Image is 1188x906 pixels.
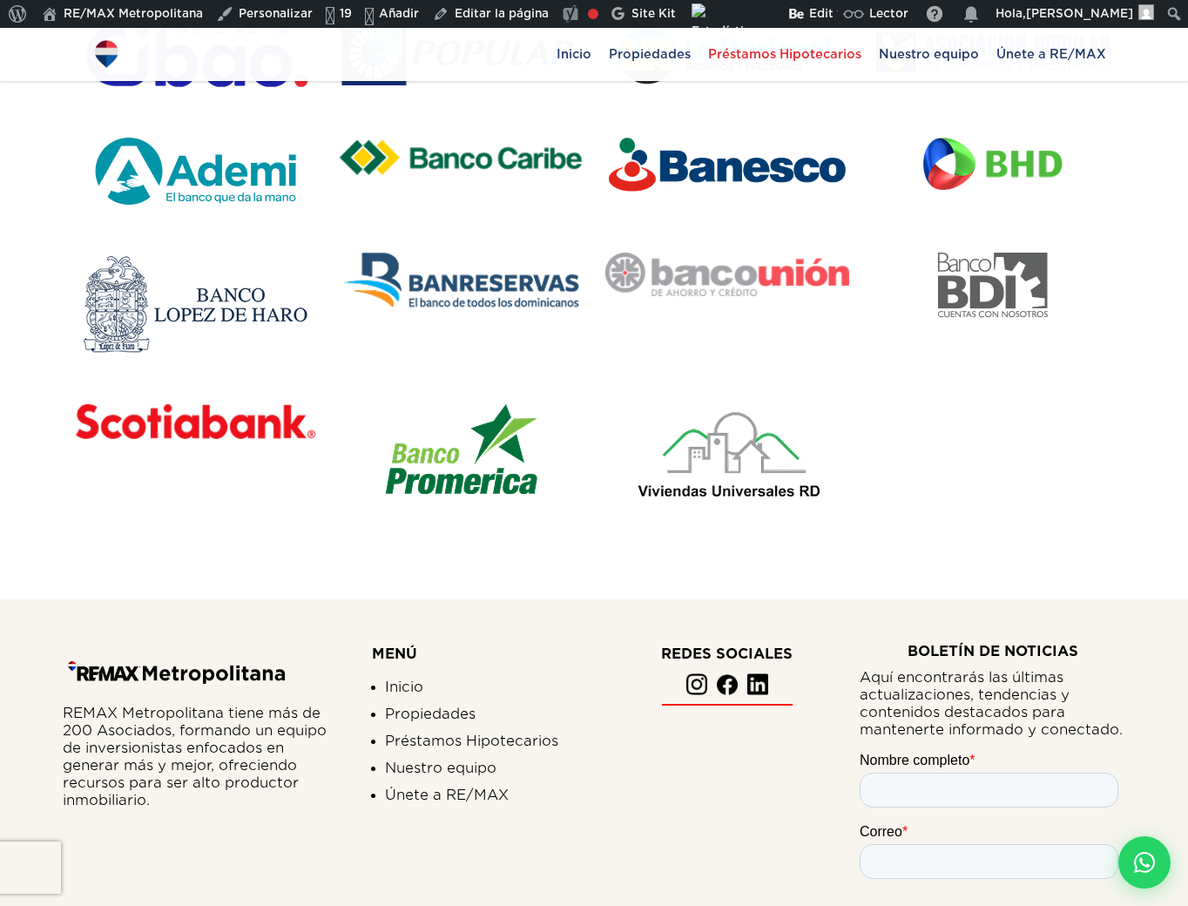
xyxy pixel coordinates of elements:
[870,28,988,80] a: Nuestro equipo
[699,28,870,80] a: Préstamos Hipotecarios
[747,673,768,695] img: Linkedin.png
[686,673,707,695] img: Instagram.png
[860,643,1125,660] p: BOLETÍN DE NOTICIAS
[91,28,122,80] a: RE/MAX Metropolitana
[548,41,600,67] span: Inicio
[385,679,594,705] a: Inicio
[692,3,774,45] img: Visitas de 48 horas. Haz clic para ver más estadísticas del sitio.
[860,669,1125,739] p: Aquí encontrarás las últimas actualizaciones, tendencias y contenidos destacados para mantenerte ...
[588,9,598,19] div: Necesita mejorar
[385,787,594,813] a: Únete a RE/MAX
[1026,7,1133,20] span: [PERSON_NAME]
[63,643,289,700] img: REMAX METROPOLITANA
[385,733,594,759] a: Préstamos Hipotecarios
[988,41,1115,67] span: Únete a RE/MAX
[988,28,1115,80] a: Únete a RE/MAX
[385,760,594,786] a: Nuestro equipo
[600,28,699,80] a: Propiedades
[594,643,860,665] p: REDES SOCIALES
[385,706,594,732] a: Propiedades
[372,643,594,665] p: MENÚ
[63,705,328,809] p: REMAX Metropolitana tiene más de 200 Asociados, formando un equipo de inversionistas enfocados en...
[870,41,988,67] span: Nuestro equipo
[631,7,676,20] span: Site Kit
[600,41,699,67] span: Propiedades
[91,39,122,70] img: New_RMX_balloon_PANTONE
[717,674,738,695] img: Facebook.png
[699,41,870,67] span: Préstamos Hipotecarios
[548,28,600,80] a: Inicio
